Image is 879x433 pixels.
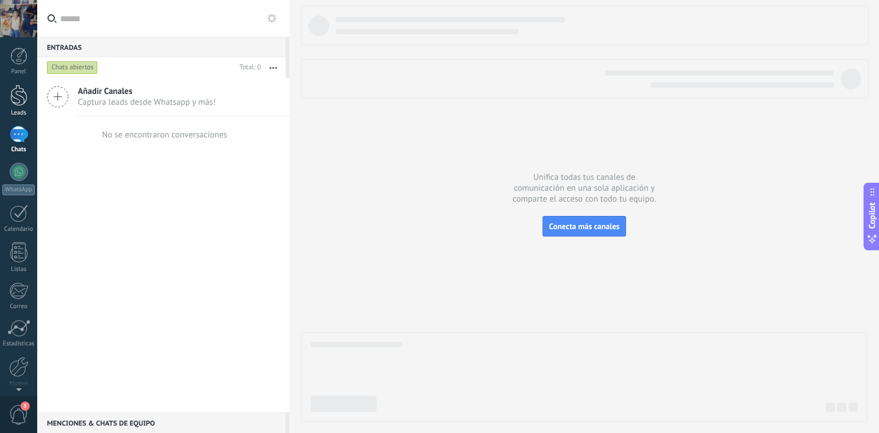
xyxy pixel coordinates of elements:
div: No se encontraron conversaciones [102,129,227,140]
span: Conecta más canales [549,221,619,231]
div: Calendario [2,226,35,233]
div: Chats abiertos [47,61,98,74]
div: Entradas [37,37,286,57]
span: Captura leads desde Whatsapp y más! [78,97,216,108]
div: Panel [2,68,35,76]
div: Leads [2,109,35,117]
div: Menciones & Chats de equipo [37,412,286,433]
span: 3 [21,401,30,411]
span: Añadir Canales [78,86,216,97]
span: Copilot [866,203,878,229]
button: Conecta más canales [543,216,625,237]
div: Correo [2,303,35,310]
div: Listas [2,266,35,273]
div: Estadísticas [2,340,35,348]
div: Total: 0 [235,62,261,73]
div: Chats [2,146,35,153]
button: Más [261,57,286,78]
div: WhatsApp [2,184,35,195]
